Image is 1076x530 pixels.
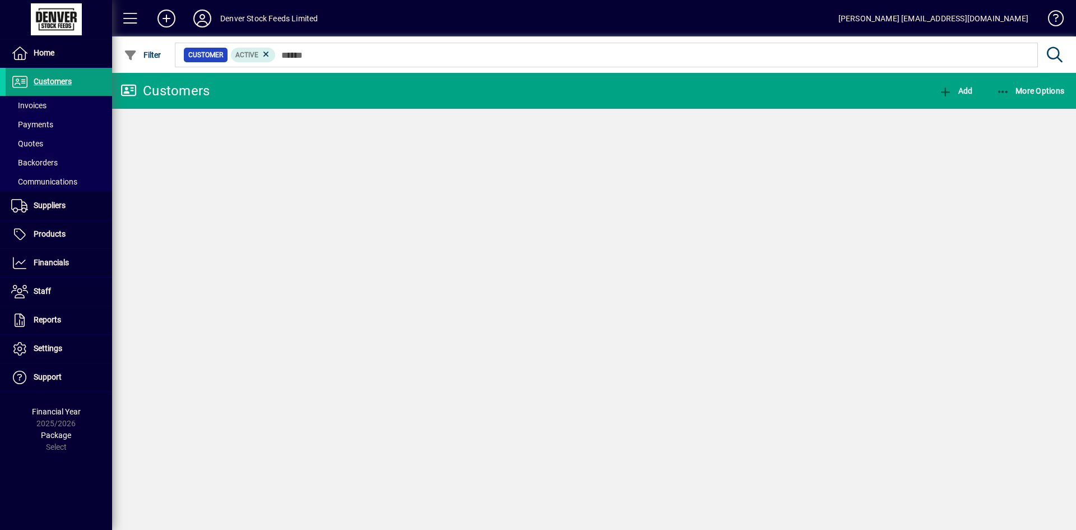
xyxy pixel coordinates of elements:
[6,96,112,115] a: Invoices
[11,158,58,167] span: Backorders
[6,363,112,391] a: Support
[149,8,184,29] button: Add
[936,81,975,101] button: Add
[34,48,54,57] span: Home
[6,134,112,153] a: Quotes
[121,45,164,65] button: Filter
[220,10,318,27] div: Denver Stock Feeds Limited
[6,335,112,363] a: Settings
[231,48,276,62] mat-chip: Activation Status: Active
[11,120,53,129] span: Payments
[124,50,161,59] span: Filter
[34,77,72,86] span: Customers
[996,86,1065,95] span: More Options
[34,287,51,296] span: Staff
[1040,2,1062,39] a: Knowledge Base
[6,220,112,248] a: Products
[41,431,71,440] span: Package
[184,8,220,29] button: Profile
[6,153,112,172] a: Backorders
[34,229,66,238] span: Products
[34,258,69,267] span: Financials
[34,201,66,210] span: Suppliers
[6,39,112,67] a: Home
[235,51,258,59] span: Active
[34,344,62,353] span: Settings
[11,101,47,110] span: Invoices
[34,372,62,381] span: Support
[11,139,43,148] span: Quotes
[6,192,112,220] a: Suppliers
[11,177,77,186] span: Communications
[34,315,61,324] span: Reports
[6,278,112,306] a: Staff
[939,86,972,95] span: Add
[6,249,112,277] a: Financials
[188,49,223,61] span: Customer
[994,81,1068,101] button: More Options
[32,407,81,416] span: Financial Year
[6,172,112,191] a: Communications
[6,306,112,334] a: Reports
[838,10,1028,27] div: [PERSON_NAME] [EMAIL_ADDRESS][DOMAIN_NAME]
[6,115,112,134] a: Payments
[120,82,210,100] div: Customers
